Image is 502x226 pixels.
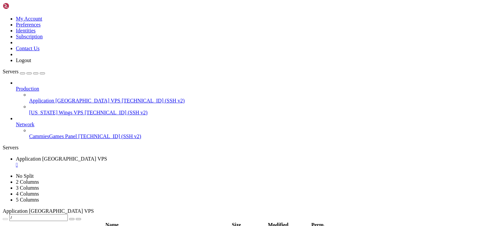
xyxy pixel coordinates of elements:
a: [US_STATE] Wings VPS [TECHNICAL_ID] (SSH v2) [29,110,499,116]
li: Network [16,116,499,139]
a: Network [16,122,499,128]
a: My Account [16,16,42,21]
div: Servers [3,145,499,151]
span: [US_STATE] Wings VPS [29,110,83,115]
li: [US_STATE] Wings VPS [TECHNICAL_ID] (SSH v2) [29,104,499,116]
span: [TECHNICAL_ID] (SSH v2) [122,98,185,103]
a: Production [16,86,499,92]
li: Application [GEOGRAPHIC_DATA] VPS [TECHNICAL_ID] (SSH v2) [29,92,499,104]
a: Application [GEOGRAPHIC_DATA] VPS [TECHNICAL_ID] (SSH v2) [29,98,499,104]
a: Application Germany VPS [16,156,499,168]
span: [TECHNICAL_ID] (SSH v2) [78,133,141,139]
span: [TECHNICAL_ID] (SSH v2) [85,110,148,115]
a: 3 Columns [16,185,39,191]
span: Production [16,86,39,92]
span: Servers [3,69,19,74]
span: Application [GEOGRAPHIC_DATA] VPS [29,98,120,103]
span: Application [GEOGRAPHIC_DATA] VPS [16,156,107,162]
a: Identities [16,28,36,33]
li: Production [16,80,499,116]
a: Subscription [16,34,43,39]
span: Network [16,122,34,127]
input: Current Folder [9,214,68,221]
a: 2 Columns [16,179,39,185]
a: Preferences [16,22,41,27]
a: 4 Columns [16,191,39,197]
a: Servers [3,69,45,74]
a: No Split [16,173,34,179]
a: Contact Us [16,46,40,51]
img: Shellngn [3,3,41,9]
li: CammiesGames Panel [TECHNICAL_ID] (SSH v2) [29,128,499,139]
a: CammiesGames Panel [TECHNICAL_ID] (SSH v2) [29,133,499,139]
span: CammiesGames Panel [29,133,77,139]
a: Logout [16,57,31,63]
a:  [16,162,499,168]
span: Application [GEOGRAPHIC_DATA] VPS [3,208,94,214]
a: 5 Columns [16,197,39,203]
